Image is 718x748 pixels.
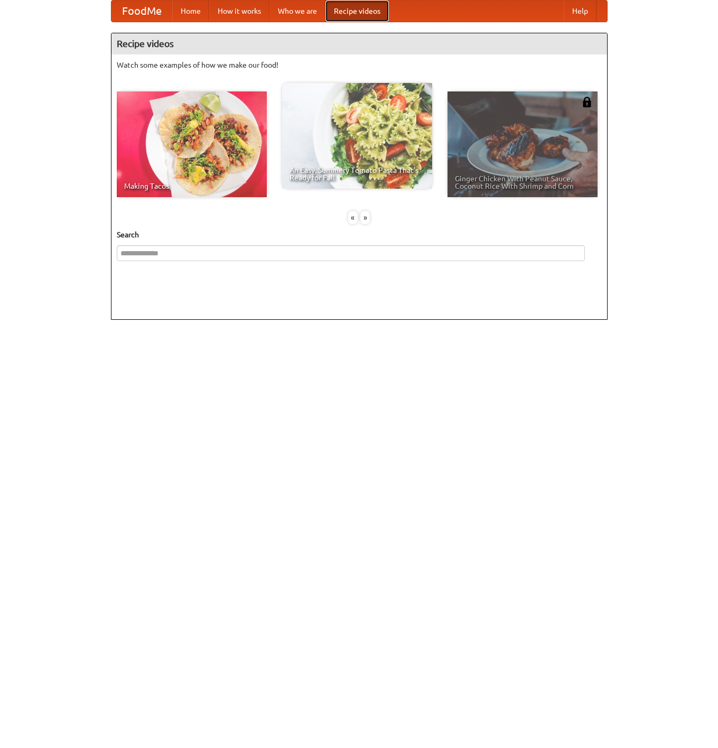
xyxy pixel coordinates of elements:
a: FoodMe [111,1,172,22]
span: An Easy, Summery Tomato Pasta That's Ready for Fall [290,167,425,181]
a: Help [564,1,596,22]
span: Making Tacos [124,182,259,190]
div: « [348,211,358,224]
div: » [360,211,370,224]
a: Who we are [269,1,325,22]
a: Recipe videos [325,1,389,22]
a: Home [172,1,209,22]
a: How it works [209,1,269,22]
h4: Recipe videos [111,33,607,54]
img: 483408.png [582,97,592,107]
h5: Search [117,229,602,240]
a: Making Tacos [117,91,267,197]
a: An Easy, Summery Tomato Pasta That's Ready for Fall [282,83,432,189]
p: Watch some examples of how we make our food! [117,60,602,70]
